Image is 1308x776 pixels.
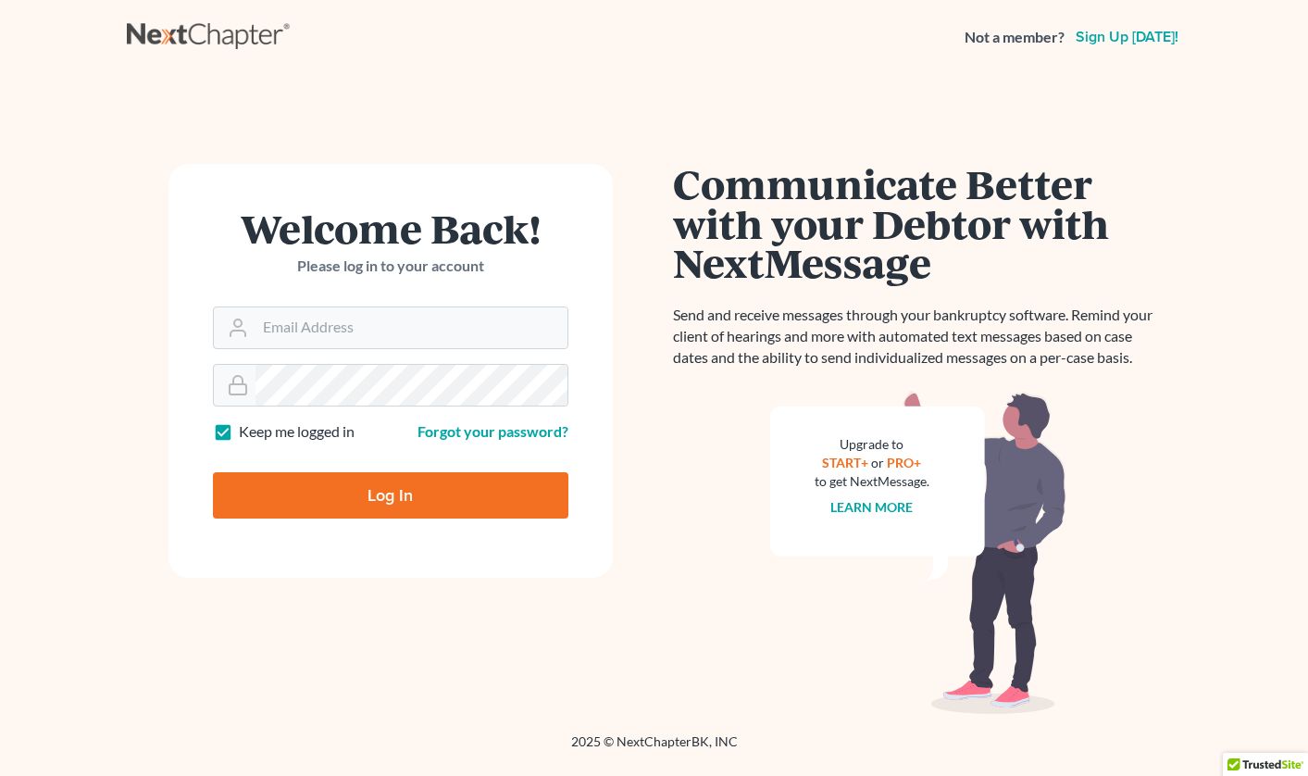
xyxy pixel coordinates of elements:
div: Upgrade to [815,435,929,454]
img: nextmessage_bg-59042aed3d76b12b5cd301f8e5b87938c9018125f34e5fa2b7a6b67550977c72.svg [770,391,1066,715]
span: or [871,455,884,470]
a: Forgot your password? [417,422,568,440]
strong: Not a member? [965,27,1065,48]
a: Learn more [830,499,913,515]
p: Send and receive messages through your bankruptcy software. Remind your client of hearings and mo... [673,305,1164,369]
div: to get NextMessage. [815,472,929,491]
div: 2025 © NextChapterBK, INC [127,732,1182,766]
p: Please log in to your account [213,256,568,277]
a: PRO+ [887,455,921,470]
a: Sign up [DATE]! [1072,30,1182,44]
input: Log In [213,472,568,519]
h1: Welcome Back! [213,208,568,248]
h1: Communicate Better with your Debtor with NextMessage [673,164,1164,282]
input: Email Address [255,307,567,348]
a: START+ [822,455,868,470]
label: Keep me logged in [239,421,355,443]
